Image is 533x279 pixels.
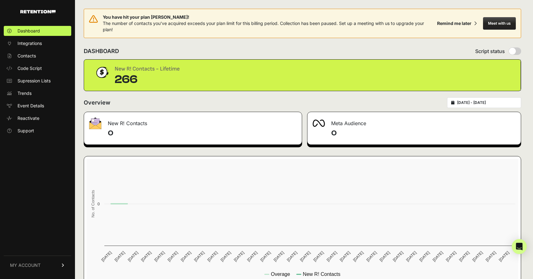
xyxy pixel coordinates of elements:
a: Supression Lists [4,76,71,86]
div: Meta Audience [307,112,521,131]
h2: DASHBOARD [84,47,119,56]
h2: Overview [84,98,110,107]
text: [DATE] [432,250,444,262]
a: Integrations [4,38,71,48]
a: Event Details [4,101,71,111]
text: No. of Contacts [91,190,95,218]
text: [DATE] [246,250,258,262]
img: fa-meta-2f981b61bb99beabf952f7030308934f19ce035c18b003e963880cc3fabeebb7.png [312,120,325,127]
div: Open Intercom Messenger [512,239,527,254]
a: Support [4,126,71,136]
text: [DATE] [273,250,285,262]
text: [DATE] [167,250,179,262]
text: [DATE] [498,250,510,262]
text: [DATE] [233,250,245,262]
text: [DATE] [392,250,404,262]
img: dollar-coin-05c43ed7efb7bc0c12610022525b4bbbb207c7efeef5aecc26f025e68dcafac9.png [94,65,110,80]
span: Contacts [17,53,36,59]
div: Remind me later [437,20,471,27]
text: [DATE] [220,250,232,262]
button: Remind me later [435,18,479,29]
span: Event Details [17,103,44,109]
text: [DATE] [153,250,166,262]
span: Trends [17,90,32,96]
a: Contacts [4,51,71,61]
a: MY ACCOUNT [4,256,71,275]
text: Overage [271,272,290,277]
span: You have hit your plan [PERSON_NAME]! [103,14,435,20]
text: [DATE] [113,250,126,262]
text: New R! Contacts [303,272,340,277]
text: [DATE] [405,250,417,262]
text: [DATE] [485,250,497,262]
text: [DATE] [286,250,298,262]
text: [DATE] [312,250,325,262]
text: [DATE] [206,250,218,262]
h4: 0 [108,128,297,138]
span: The number of contacts you've acquired exceeds your plan limit for this billing period. Collectio... [103,21,424,32]
div: New R! Contacts [84,112,302,131]
text: [DATE] [140,250,152,262]
div: 266 [115,73,180,86]
text: [DATE] [339,250,351,262]
span: Support [17,128,34,134]
text: [DATE] [326,250,338,262]
h4: 0 [331,128,516,138]
span: Integrations [17,40,42,46]
span: Dashboard [17,28,40,34]
span: Code Script [17,65,42,71]
a: Reactivate [4,113,71,123]
span: MY ACCOUNT [10,262,41,268]
text: [DATE] [180,250,192,262]
span: Supression Lists [17,78,51,84]
img: Retention.com [20,10,56,13]
text: 0 [97,202,100,206]
a: Trends [4,88,71,98]
a: Code Script [4,63,71,73]
text: [DATE] [193,250,205,262]
text: [DATE] [365,250,377,262]
span: Reactivate [17,115,39,121]
a: Dashboard [4,26,71,36]
button: Meet with us [483,17,516,30]
text: [DATE] [418,250,431,262]
text: [DATE] [100,250,112,262]
text: [DATE] [127,250,139,262]
text: [DATE] [471,250,484,262]
text: [DATE] [352,250,364,262]
text: [DATE] [458,250,470,262]
text: [DATE] [445,250,457,262]
img: fa-envelope-19ae18322b30453b285274b1b8af3d052b27d846a4fbe8435d1a52b978f639a2.png [89,117,102,129]
text: [DATE] [299,250,311,262]
text: [DATE] [259,250,271,262]
div: New R! Contacts - Lifetime [115,65,180,73]
span: Script status [475,47,505,55]
text: [DATE] [379,250,391,262]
